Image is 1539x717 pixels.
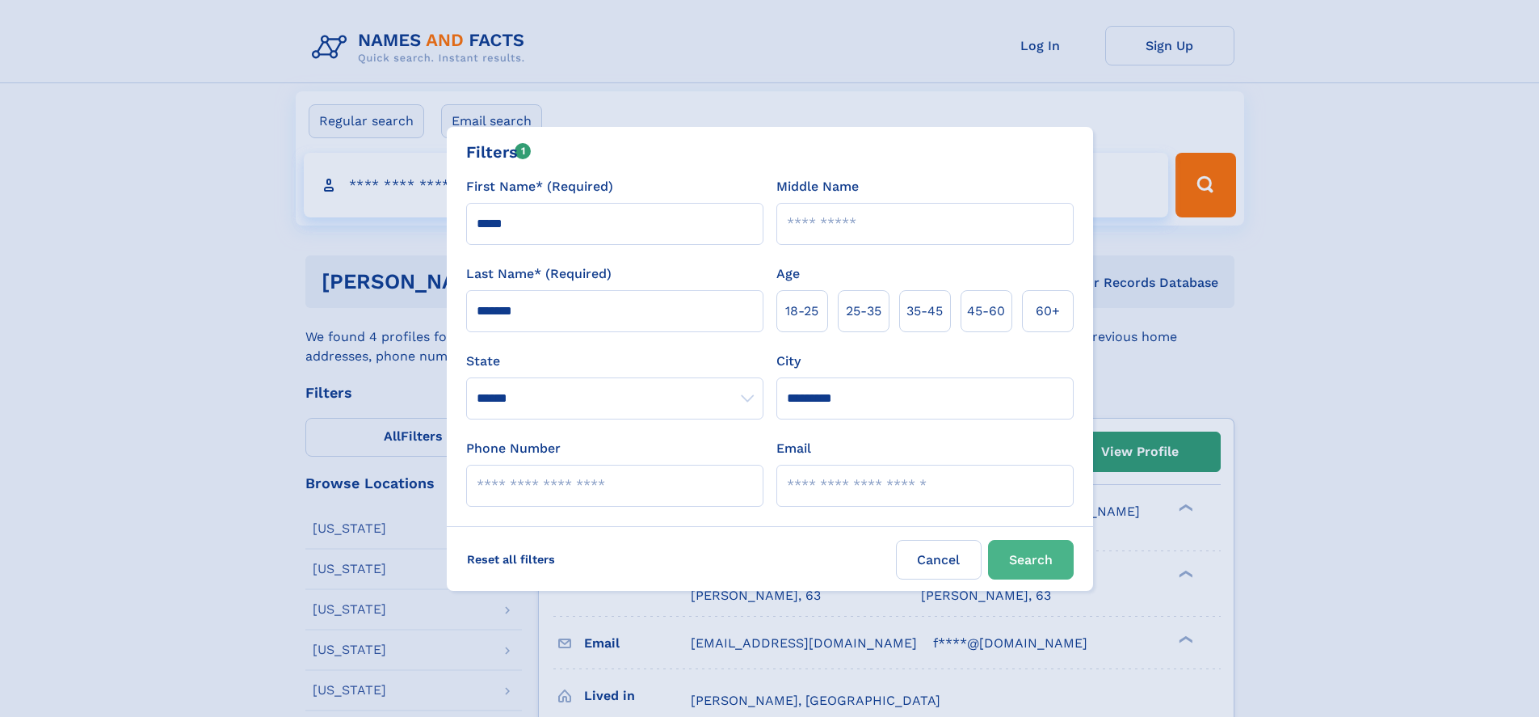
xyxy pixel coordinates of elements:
[466,140,532,164] div: Filters
[906,302,943,321] span: 35‑45
[846,302,881,321] span: 25‑35
[776,439,811,458] label: Email
[466,177,613,196] label: First Name* (Required)
[988,540,1074,580] button: Search
[967,302,1005,321] span: 45‑60
[466,439,561,458] label: Phone Number
[785,302,818,321] span: 18‑25
[466,352,763,371] label: State
[776,264,800,284] label: Age
[776,177,859,196] label: Middle Name
[776,352,801,371] label: City
[1036,302,1060,321] span: 60+
[466,264,612,284] label: Last Name* (Required)
[456,540,566,579] label: Reset all filters
[896,540,982,580] label: Cancel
